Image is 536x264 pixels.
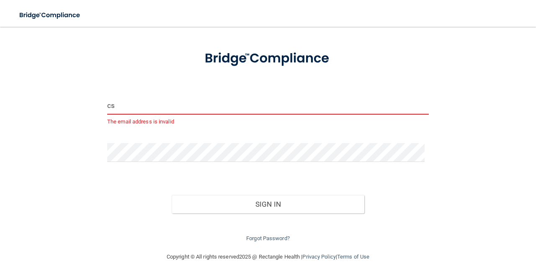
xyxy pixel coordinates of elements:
[13,7,88,24] img: bridge_compliance_login_screen.278c3ca4.svg
[107,96,429,115] input: Email
[337,254,369,260] a: Terms of Use
[172,195,365,213] button: Sign In
[191,41,345,76] img: bridge_compliance_login_screen.278c3ca4.svg
[107,117,429,127] p: The email address is invalid
[246,235,290,241] a: Forgot Password?
[494,206,526,238] iframe: Drift Widget Chat Controller
[302,254,335,260] a: Privacy Policy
